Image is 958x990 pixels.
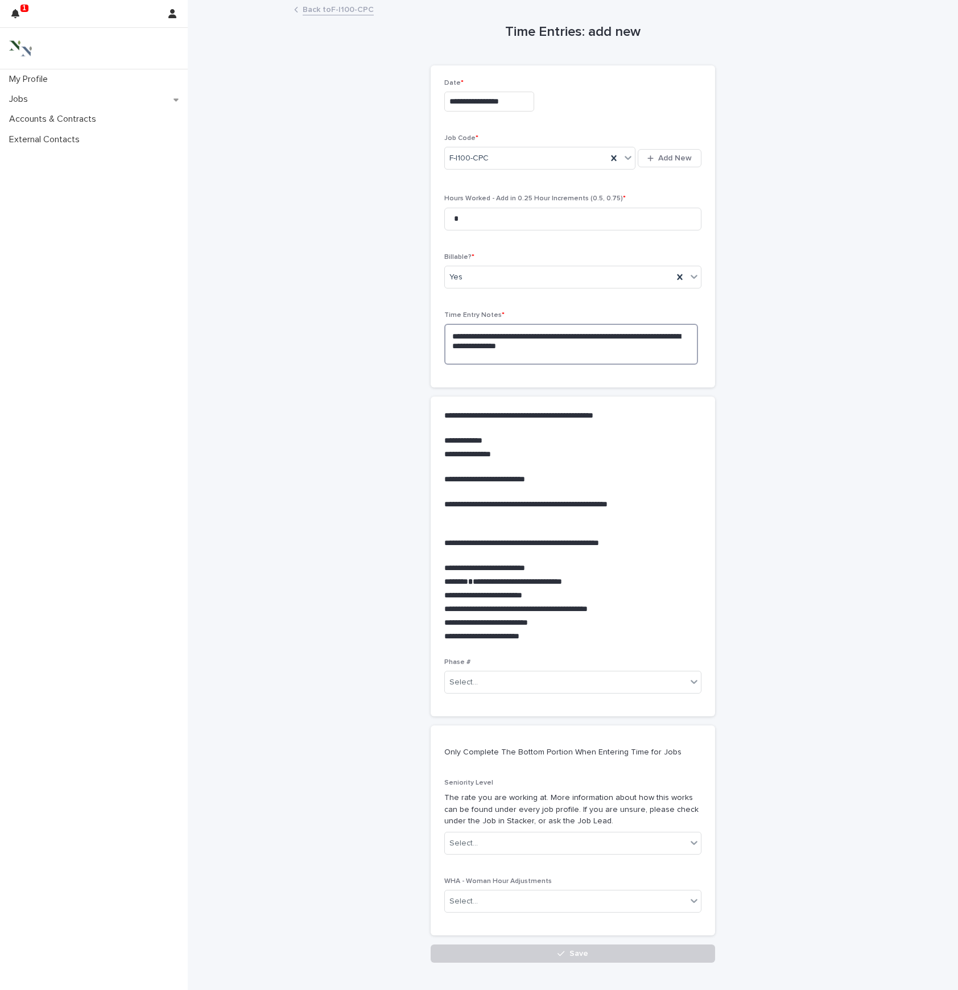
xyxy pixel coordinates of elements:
[5,74,57,85] p: My Profile
[658,154,692,162] span: Add New
[569,950,588,958] span: Save
[5,134,89,145] p: External Contacts
[444,878,552,885] span: WHA - Woman Hour Adjustments
[444,659,470,666] span: Phase #
[444,792,701,827] p: The rate you are working at. More information about how this works can be found under every job p...
[5,94,37,105] p: Jobs
[303,2,374,15] a: Back toF-I100-CPC
[444,312,505,319] span: Time Entry Notes
[449,152,489,164] span: F-I100-CPC
[638,149,701,167] button: Add New
[449,676,478,688] div: Select...
[444,80,464,86] span: Date
[449,838,478,849] div: Select...
[444,254,474,261] span: Billable?
[444,135,478,142] span: Job Code
[431,944,715,963] button: Save
[431,24,715,40] h1: Time Entries: add new
[9,37,32,60] img: 3bAFpBnQQY6ys9Fa9hsD
[444,747,697,757] p: Only Complete The Bottom Portion When Entering Time for Jobs
[444,195,626,202] span: Hours Worked - Add in 0.25 Hour Increments (0.5, 0.75)
[5,114,105,125] p: Accounts & Contracts
[22,4,26,12] p: 1
[444,779,493,786] span: Seniority Level
[449,271,463,283] span: Yes
[11,7,26,27] div: 1
[449,896,478,907] div: Select...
